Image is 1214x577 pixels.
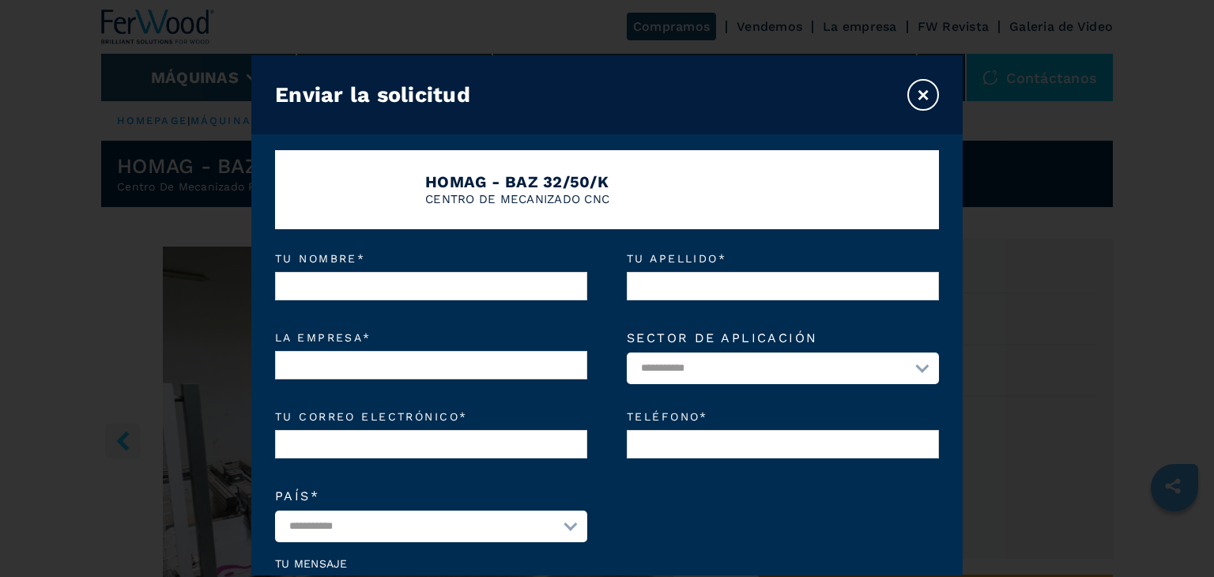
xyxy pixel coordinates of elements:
input: Tu nombre* [275,272,587,300]
input: Tu correo electrónico* [275,430,587,458]
h4: HOMAG - BAZ 32/50/K [425,172,609,191]
label: Tu mensaje [275,558,939,569]
em: Tu apellido [627,253,939,264]
h3: Enviar la solicitud [275,82,470,107]
label: País [275,490,587,503]
em: La empresa [275,332,587,343]
label: Sector de aplicación [627,332,939,345]
input: Tu apellido* [627,272,939,300]
input: Teléfono* [627,430,939,458]
button: × [907,79,939,111]
em: Tu nombre [275,253,587,264]
em: Tu correo electrónico [275,411,587,422]
input: La empresa* [275,351,587,379]
em: Teléfono [627,411,939,422]
p: CENTRO DE MECANIZADO CNC [425,191,609,208]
